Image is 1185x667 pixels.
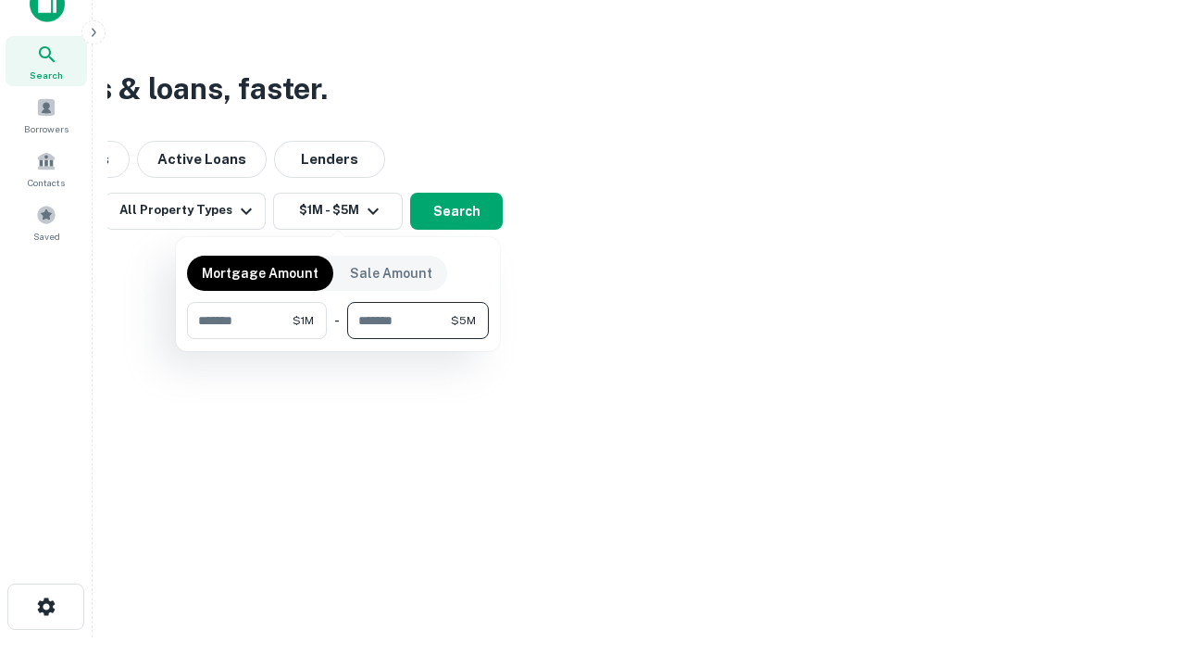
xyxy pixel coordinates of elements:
[293,312,314,329] span: $1M
[334,302,340,339] div: -
[350,263,432,283] p: Sale Amount
[202,263,318,283] p: Mortgage Amount
[1092,519,1185,608] iframe: Chat Widget
[451,312,476,329] span: $5M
